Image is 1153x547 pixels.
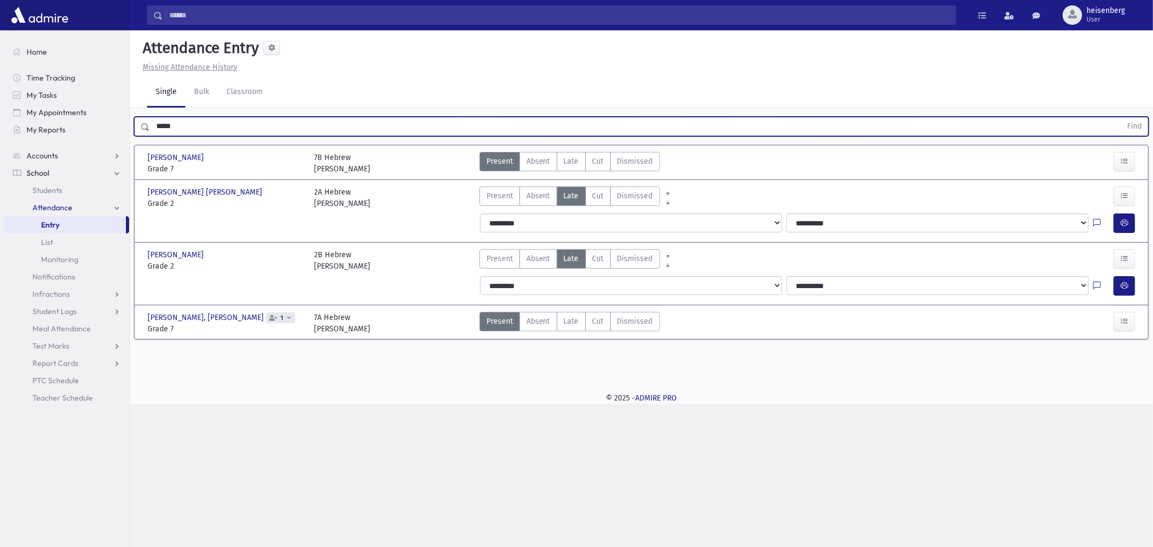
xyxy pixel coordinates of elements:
[32,306,77,316] span: Student Logs
[479,186,660,209] div: AttTypes
[526,190,550,202] span: Absent
[4,285,129,303] a: Infractions
[4,355,129,372] a: Report Cards
[32,203,72,212] span: Attendance
[479,152,660,175] div: AttTypes
[486,253,513,264] span: Present
[9,4,71,26] img: AdmirePro
[32,376,79,385] span: PTC Schedule
[278,315,285,322] span: 1
[32,289,70,299] span: Infractions
[4,69,129,86] a: Time Tracking
[4,337,129,355] a: Test Marks
[564,190,579,202] span: Late
[479,312,660,335] div: AttTypes
[32,324,91,333] span: Meal Attendance
[4,216,126,234] a: Entry
[4,251,129,268] a: Monitoring
[4,86,129,104] a: My Tasks
[4,372,129,389] a: PTC Schedule
[4,164,129,182] a: School
[26,108,86,117] span: My Appointments
[41,220,59,230] span: Entry
[26,168,49,178] span: School
[486,190,513,202] span: Present
[32,341,69,351] span: Test Marks
[314,152,370,175] div: 7B Hebrew [PERSON_NAME]
[486,156,513,167] span: Present
[218,77,271,108] a: Classroom
[185,77,218,108] a: Bulk
[592,190,604,202] span: Cut
[26,47,47,57] span: Home
[4,268,129,285] a: Notifications
[41,237,53,247] span: List
[148,152,206,163] span: [PERSON_NAME]
[148,186,264,198] span: [PERSON_NAME] [PERSON_NAME]
[592,156,604,167] span: Cut
[32,272,75,282] span: Notifications
[479,249,660,272] div: AttTypes
[147,77,185,108] a: Single
[526,253,550,264] span: Absent
[314,312,370,335] div: 7A Hebrew [PERSON_NAME]
[564,316,579,327] span: Late
[526,316,550,327] span: Absent
[4,320,129,337] a: Meal Attendance
[143,63,237,72] u: Missing Attendance History
[26,125,65,135] span: My Reports
[314,249,370,272] div: 2B Hebrew [PERSON_NAME]
[32,393,93,403] span: Teacher Schedule
[4,234,129,251] a: List
[4,147,129,164] a: Accounts
[617,190,653,202] span: Dismissed
[148,323,303,335] span: Grade 7
[41,255,78,264] span: Monitoring
[138,63,237,72] a: Missing Attendance History
[564,156,579,167] span: Late
[592,316,604,327] span: Cut
[4,303,129,320] a: Student Logs
[147,392,1136,404] div: © 2025 -
[617,156,653,167] span: Dismissed
[564,253,579,264] span: Late
[526,156,550,167] span: Absent
[4,104,129,121] a: My Appointments
[635,393,677,403] a: ADMIRE PRO
[26,90,57,100] span: My Tasks
[26,151,58,161] span: Accounts
[148,163,303,175] span: Grade 7
[26,73,75,83] span: Time Tracking
[617,253,653,264] span: Dismissed
[1087,15,1125,24] span: User
[592,253,604,264] span: Cut
[32,358,78,368] span: Report Cards
[4,43,129,61] a: Home
[148,312,266,323] span: [PERSON_NAME], [PERSON_NAME]
[314,186,370,209] div: 2A Hebrew [PERSON_NAME]
[617,316,653,327] span: Dismissed
[138,39,259,57] h5: Attendance Entry
[1121,117,1148,136] button: Find
[486,316,513,327] span: Present
[148,261,303,272] span: Grade 2
[1087,6,1125,15] span: heisenberg
[4,121,129,138] a: My Reports
[163,5,956,25] input: Search
[4,389,129,406] a: Teacher Schedule
[148,198,303,209] span: Grade 2
[4,182,129,199] a: Students
[32,185,62,195] span: Students
[4,199,129,216] a: Attendance
[148,249,206,261] span: [PERSON_NAME]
